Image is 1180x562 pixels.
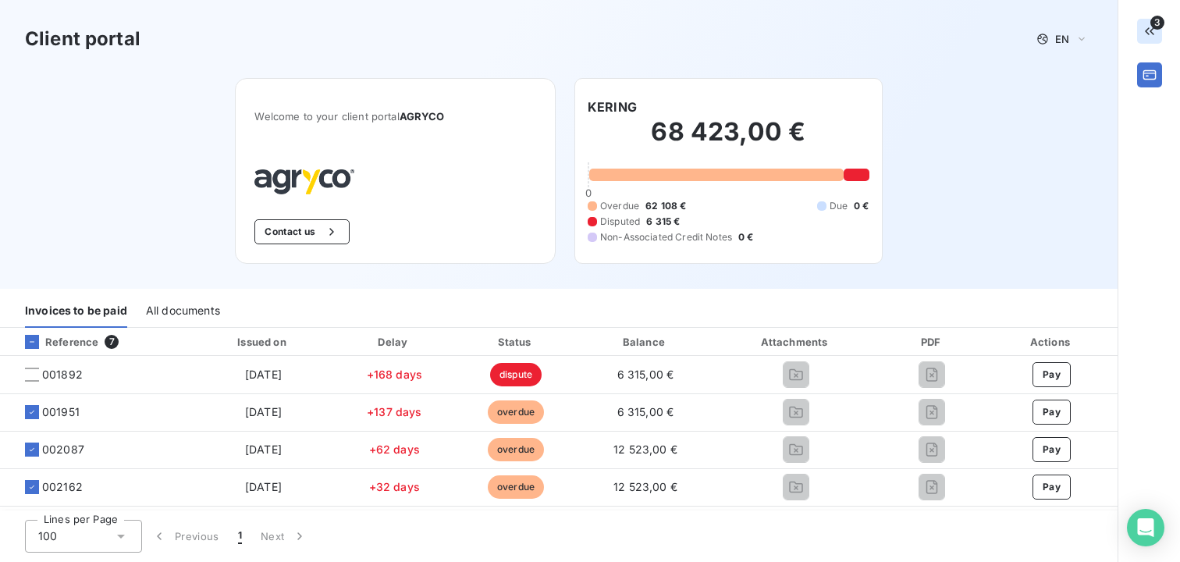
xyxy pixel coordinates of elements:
span: dispute [490,363,542,386]
span: EN [1055,33,1069,45]
span: 6 315,00 € [617,368,674,381]
span: 12 523,00 € [613,443,677,456]
span: 62 108 € [645,199,686,213]
button: Pay [1032,400,1071,425]
button: Pay [1032,475,1071,500]
button: 1 [229,520,251,553]
span: overdue [488,475,544,499]
span: overdue [488,400,544,424]
span: Due [830,199,848,213]
span: 0 € [854,199,869,213]
span: +62 days [369,443,420,456]
span: Disputed [600,215,640,229]
div: Reference [12,335,98,349]
div: Balance [581,334,709,350]
span: 001892 [42,367,83,382]
div: Actions [989,334,1114,350]
span: +137 days [367,405,421,418]
span: 100 [38,528,57,544]
span: [DATE] [245,443,282,456]
span: Welcome to your client portal [254,110,536,123]
div: Invoices to be paid [25,295,127,328]
h3: Client portal [25,25,140,53]
span: 1 [238,528,242,544]
div: Status [457,334,575,350]
button: Previous [142,520,229,553]
span: 7 [105,335,119,349]
span: +32 days [369,480,420,493]
span: [DATE] [245,405,282,418]
span: 001951 [42,404,80,420]
img: Company logo [254,169,354,194]
span: 6 315,00 € [617,405,674,418]
span: 002162 [42,479,83,495]
h6: KERING [588,98,637,116]
div: Issued on [195,334,332,350]
div: PDF [882,334,983,350]
button: Contact us [254,219,349,244]
span: 0 [585,187,592,199]
div: Attachments [716,334,875,350]
div: Delay [338,334,450,350]
h2: 68 423,00 € [588,116,869,163]
button: Next [251,520,317,553]
span: [DATE] [245,368,282,381]
span: AGRYCO [400,110,445,123]
span: 12 523,00 € [613,480,677,493]
span: 6 315 € [646,215,680,229]
span: 002087 [42,442,84,457]
div: Open Intercom Messenger [1127,509,1164,546]
span: +168 days [367,368,422,381]
span: [DATE] [245,480,282,493]
span: 0 € [738,230,753,244]
span: 3 [1150,16,1164,30]
button: Pay [1032,362,1071,387]
div: All documents [146,295,220,328]
span: Overdue [600,199,639,213]
span: Non-Associated Credit Notes [600,230,732,244]
button: Pay [1032,437,1071,462]
span: overdue [488,438,544,461]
